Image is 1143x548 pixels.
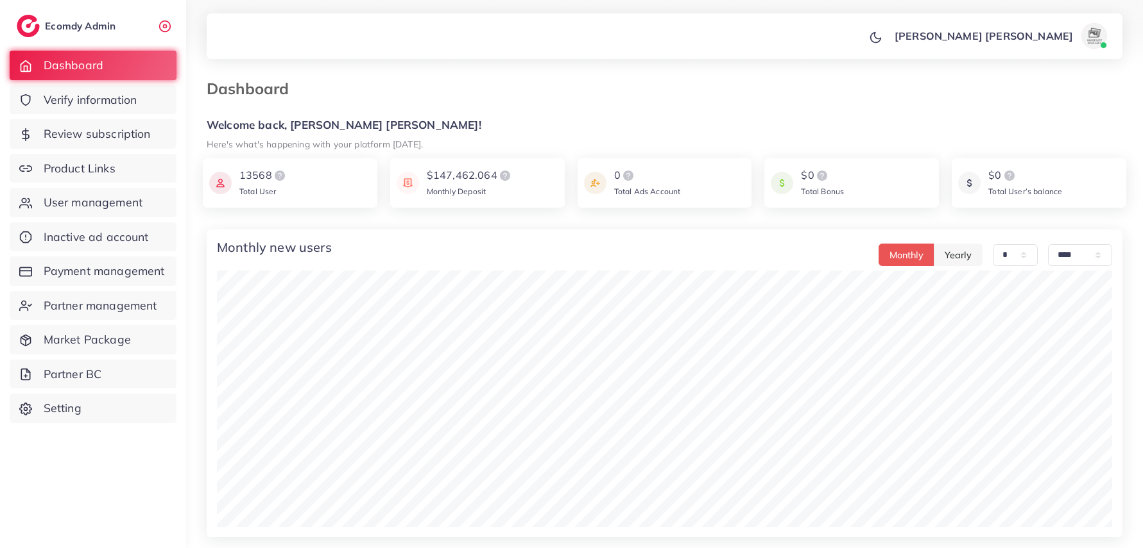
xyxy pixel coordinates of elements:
img: icon payment [771,168,793,198]
a: logoEcomdy Admin [17,15,119,37]
a: User management [10,188,176,217]
img: icon payment [584,168,606,198]
a: Payment management [10,256,176,286]
span: Total User [239,187,277,196]
span: Total Bonus [801,187,844,196]
h5: Welcome back, [PERSON_NAME] [PERSON_NAME]! [207,119,1122,132]
a: Dashboard [10,51,176,80]
img: avatar [1081,23,1107,49]
span: Review subscription [44,126,151,142]
span: Dashboard [44,57,103,74]
a: Product Links [10,154,176,183]
button: Yearly [934,244,983,266]
div: $0 [801,168,844,183]
div: 0 [614,168,681,183]
img: icon payment [209,168,232,198]
span: Payment management [44,263,165,279]
span: Product Links [44,160,116,177]
a: Partner BC [10,360,176,389]
a: Partner management [10,291,176,320]
img: icon payment [958,168,981,198]
span: Inactive ad account [44,229,149,245]
h2: Ecomdy Admin [45,20,119,32]
span: Monthly Deposit [427,187,486,196]
span: Partner BC [44,366,102,383]
h3: Dashboard [207,79,299,98]
a: Inactive ad account [10,222,176,252]
a: Review subscription [10,119,176,149]
img: logo [272,168,288,183]
span: Verify information [44,92,137,108]
a: Setting [10,394,176,423]
div: 13568 [239,168,288,183]
span: Setting [44,400,82,417]
a: [PERSON_NAME] [PERSON_NAME]avatar [888,23,1112,49]
div: $147,462.064 [427,168,513,183]
img: logo [1002,168,1017,183]
img: icon payment [397,168,419,198]
div: $0 [988,168,1062,183]
button: Monthly [879,244,934,266]
span: Total Ads Account [614,187,681,196]
h4: Monthly new users [217,240,332,255]
img: logo [814,168,830,183]
a: Market Package [10,325,176,354]
span: User management [44,194,142,211]
span: Partner management [44,297,157,314]
img: logo [621,168,636,183]
span: Market Package [44,331,131,348]
img: logo [17,15,40,37]
small: Here's what's happening with your platform [DATE]. [207,138,423,149]
p: [PERSON_NAME] [PERSON_NAME] [895,28,1073,44]
a: Verify information [10,85,176,115]
span: Total User’s balance [988,187,1062,196]
img: logo [497,168,513,183]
